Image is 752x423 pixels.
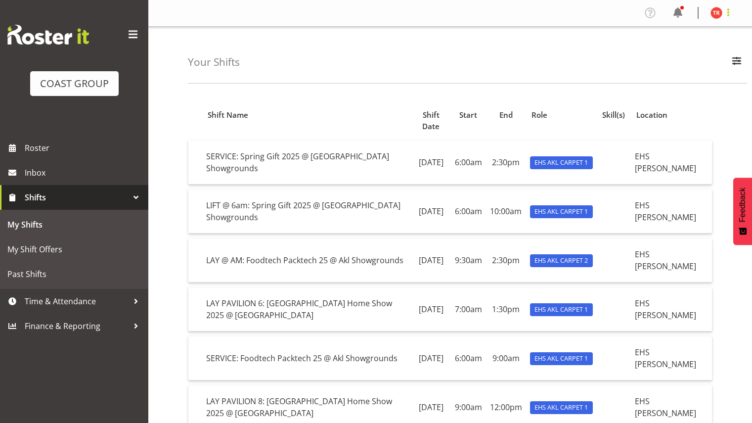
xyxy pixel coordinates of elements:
[459,109,477,121] span: Start
[710,7,722,19] img: tavish-read11366.jpg
[726,51,747,73] button: Filter Employees
[534,403,588,412] span: EHS AKL CARPET 1
[451,287,486,331] td: 7:00am
[7,25,89,45] img: Rosterit website logo
[25,141,143,155] span: Roster
[534,256,588,265] span: EHS AKL CARPET 2
[202,336,411,380] td: SERVICE: Foodtech Packtech 25 @ Akl Showgrounds
[451,238,486,282] td: 9:30am
[451,141,486,185] td: 6:00am
[733,178,752,245] button: Feedback - Show survey
[486,141,526,185] td: 2:30pm
[202,238,411,282] td: LAY @ AM: Foodtech Packtech 25 @ Akl Showgrounds
[499,109,513,121] span: End
[534,207,588,216] span: EHS AKL CARPET 1
[534,158,588,167] span: EHS AKL CARPET 1
[188,56,240,68] h4: Your Shifts
[411,336,451,380] td: [DATE]
[25,294,129,309] span: Time & Attendance
[202,287,411,331] td: LAY PAVILION 6: [GEOGRAPHIC_DATA] Home Show 2025 @ [GEOGRAPHIC_DATA]
[631,238,712,282] td: EHS [PERSON_NAME]
[631,336,712,380] td: EHS [PERSON_NAME]
[25,190,129,205] span: Shifts
[7,217,141,232] span: My Shifts
[202,189,411,234] td: LIFT @ 6am: Spring Gift 2025 @ [GEOGRAPHIC_DATA] Showgrounds
[208,109,248,121] span: Shift Name
[25,319,129,333] span: Finance & Reporting
[411,238,451,282] td: [DATE]
[531,109,547,121] span: Role
[417,109,445,132] span: Shift Date
[40,76,109,91] div: COAST GROUP
[636,109,667,121] span: Location
[451,189,486,234] td: 6:00am
[25,165,143,180] span: Inbox
[451,336,486,380] td: 6:00am
[2,237,146,262] a: My Shift Offers
[631,189,712,234] td: EHS [PERSON_NAME]
[534,305,588,314] span: EHS AKL CARPET 1
[738,188,747,222] span: Feedback
[7,242,141,257] span: My Shift Offers
[7,267,141,282] span: Past Shifts
[202,141,411,185] td: SERVICE: Spring Gift 2025 @ [GEOGRAPHIC_DATA] Showgrounds
[631,141,712,185] td: EHS [PERSON_NAME]
[411,189,451,234] td: [DATE]
[411,141,451,185] td: [DATE]
[411,287,451,331] td: [DATE]
[602,109,625,121] span: Skill(s)
[2,212,146,237] a: My Shifts
[631,287,712,331] td: EHS [PERSON_NAME]
[2,262,146,286] a: Past Shifts
[486,336,526,380] td: 9:00am
[486,238,526,282] td: 2:30pm
[486,287,526,331] td: 1:30pm
[486,189,526,234] td: 10:00am
[534,354,588,363] span: EHS AKL CARPET 1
